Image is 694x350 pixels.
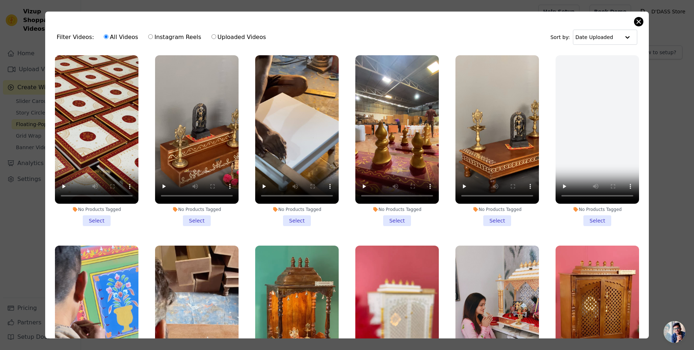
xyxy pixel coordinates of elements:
div: Sort by: [551,30,638,45]
div: Filter Videos: [57,29,270,46]
div: No Products Tagged [255,207,339,212]
button: Close modal [634,17,643,26]
label: Instagram Reels [148,33,201,42]
div: No Products Tagged [556,207,639,212]
label: All Videos [103,33,138,42]
div: No Products Tagged [55,207,138,212]
div: No Products Tagged [455,207,539,212]
div: Open chat [664,321,685,343]
div: No Products Tagged [155,207,239,212]
label: Uploaded Videos [211,33,266,42]
div: No Products Tagged [355,207,439,212]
